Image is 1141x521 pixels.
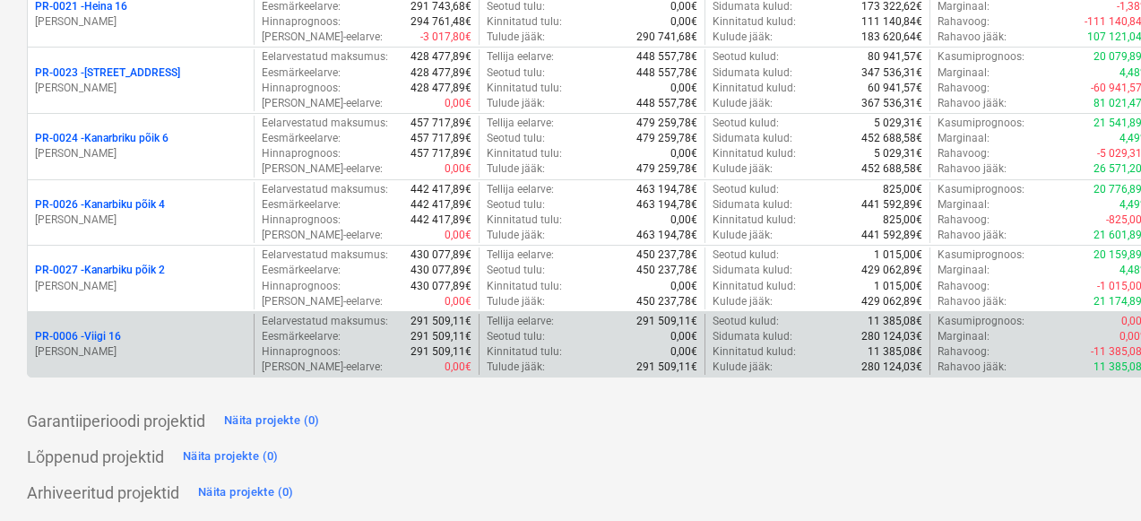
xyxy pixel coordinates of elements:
p: 0,00€ [670,213,697,228]
p: Rahavoog : [938,279,990,294]
p: 280 124,03€ [861,360,922,375]
button: Näita projekte (0) [220,406,324,435]
p: 429 062,89€ [861,294,922,309]
p: Kinnitatud tulu : [487,81,562,96]
p: 479 259,78€ [636,116,697,131]
p: 60 941,57€ [868,81,922,96]
p: Rahavoog : [938,146,990,161]
button: Näita projekte (0) [178,442,283,471]
p: 0,00€ [445,360,471,375]
p: [PERSON_NAME]-eelarve : [262,294,383,309]
p: Rahavoog : [938,213,990,228]
p: 441 592,89€ [861,197,922,213]
p: Sidumata kulud : [713,131,792,146]
p: Eesmärkeelarve : [262,329,341,344]
p: 5 029,31€ [874,116,922,131]
p: 448 557,78€ [636,49,697,65]
p: Tellija eelarve : [487,247,554,263]
p: Tulude jääk : [487,294,545,309]
p: 428 477,89€ [411,65,471,81]
p: 825,00€ [883,182,922,197]
p: Seotud kulud : [713,314,779,329]
p: 347 536,31€ [861,65,922,81]
p: Rahavoo jääk : [938,96,1007,111]
p: 291 509,11€ [636,314,697,329]
p: [PERSON_NAME] [35,344,246,360]
p: 457 717,89€ [411,131,471,146]
p: 428 477,89€ [411,49,471,65]
p: Kinnitatud tulu : [487,279,562,294]
div: PR-0026 -Kanarbiku põik 4[PERSON_NAME] [35,197,246,228]
p: [PERSON_NAME] [35,279,246,294]
p: Seotud kulud : [713,247,779,263]
button: Näita projekte (0) [194,478,298,507]
p: PR-0006 - Viigi 16 [35,329,121,344]
p: Kinnitatud kulud : [713,344,796,360]
div: Näita projekte (0) [183,447,279,467]
p: 0,00€ [445,96,471,111]
p: Marginaal : [938,65,990,81]
p: 450 237,78€ [636,263,697,278]
p: Lõppenud projektid [27,447,164,468]
p: 463 194,78€ [636,197,697,213]
p: Hinnaprognoos : [262,279,341,294]
p: PR-0024 - Kanarbriku põik 6 [35,131,169,146]
p: Rahavoo jääk : [938,294,1007,309]
p: 367 536,31€ [861,96,922,111]
p: Eesmärkeelarve : [262,263,341,278]
p: PR-0023 - [STREET_ADDRESS] [35,65,180,81]
p: [PERSON_NAME]-eelarve : [262,30,383,45]
p: Eelarvestatud maksumus : [262,314,388,329]
p: Hinnaprognoos : [262,344,341,360]
p: Rahavoog : [938,81,990,96]
p: Kulude jääk : [713,228,773,243]
p: Hinnaprognoos : [262,146,341,161]
p: [PERSON_NAME] [35,146,246,161]
p: Kasumiprognoos : [938,49,1024,65]
p: Sidumata kulud : [713,197,792,213]
p: Tellija eelarve : [487,49,554,65]
p: 442 417,89€ [411,213,471,228]
p: Marginaal : [938,329,990,344]
p: 0,00€ [670,344,697,360]
div: PR-0024 -Kanarbriku põik 6[PERSON_NAME] [35,131,246,161]
p: 825,00€ [883,213,922,228]
p: 291 509,11€ [411,344,471,360]
p: Eelarvestatud maksumus : [262,182,388,197]
p: Kinnitatud tulu : [487,344,562,360]
p: 448 557,78€ [636,65,697,81]
p: 479 259,78€ [636,131,697,146]
p: 0,00€ [445,228,471,243]
p: 0,00€ [670,81,697,96]
p: Tulude jääk : [487,228,545,243]
p: Hinnaprognoos : [262,81,341,96]
p: -3 017,80€ [420,30,471,45]
p: Eesmärkeelarve : [262,197,341,213]
p: Tulude jääk : [487,161,545,177]
p: Rahavoo jääk : [938,161,1007,177]
p: [PERSON_NAME]-eelarve : [262,96,383,111]
p: Rahavoo jääk : [938,360,1007,375]
p: 0,00€ [670,146,697,161]
p: Arhiveeritud projektid [27,482,179,504]
p: PR-0027 - Kanarbiku põik 2 [35,263,165,278]
p: 0,00€ [670,329,697,344]
p: Eelarvestatud maksumus : [262,116,388,131]
p: 442 417,89€ [411,197,471,213]
p: 291 509,11€ [411,329,471,344]
p: Garantiiperioodi projektid [27,411,205,432]
p: Hinnaprognoos : [262,213,341,228]
p: Kinnitatud tulu : [487,14,562,30]
p: [PERSON_NAME] [35,81,246,96]
p: Marginaal : [938,197,990,213]
p: Kasumiprognoos : [938,314,1024,329]
p: Tulude jääk : [487,96,545,111]
p: 80 941,57€ [868,49,922,65]
p: Rahavoog : [938,344,990,360]
p: 430 077,89€ [411,247,471,263]
p: 452 688,58€ [861,131,922,146]
p: Seotud kulud : [713,182,779,197]
p: Hinnaprognoos : [262,14,341,30]
p: 463 194,78€ [636,182,697,197]
p: Eesmärkeelarve : [262,131,341,146]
